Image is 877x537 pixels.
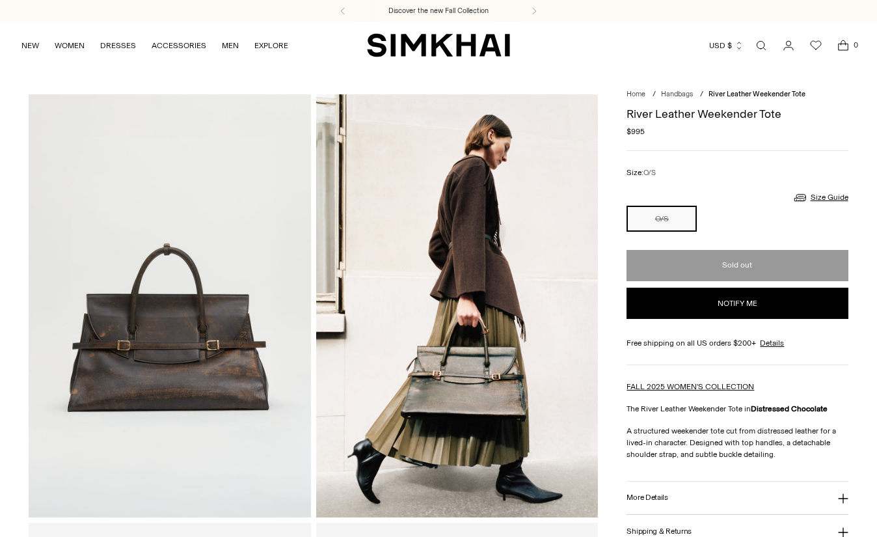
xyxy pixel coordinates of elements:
[708,90,805,98] span: River Leather Weekender Tote
[627,382,754,391] a: FALL 2025 WOMEN'S COLLECTION
[751,404,828,413] strong: Distressed Chocolate
[760,337,784,349] a: Details
[627,90,645,98] a: Home
[700,89,703,100] div: /
[850,39,861,51] span: 0
[803,33,829,59] a: Wishlist
[55,31,85,60] a: WOMEN
[29,94,310,517] img: River Leather Weekender Tote
[627,337,848,349] div: Free shipping on all US orders $200+
[627,288,848,319] button: Notify me
[627,206,697,232] button: O/S
[653,89,656,100] div: /
[792,189,848,206] a: Size Guide
[627,425,848,460] p: A structured weekender tote cut from distressed leather for a lived-in character. Designed with t...
[21,31,39,60] a: NEW
[627,482,848,515] button: More Details
[316,94,598,517] img: River Leather Weekender Tote
[627,403,848,415] p: The River Leather Weekender Tote in
[776,33,802,59] a: Go to the account page
[627,108,848,120] h1: River Leather Weekender Tote
[830,33,856,59] a: Open cart modal
[100,31,136,60] a: DRESSES
[254,31,288,60] a: EXPLORE
[627,493,668,502] h3: More Details
[627,527,692,536] h3: Shipping & Returns
[627,167,656,179] label: Size:
[643,169,656,177] span: O/S
[627,126,645,137] span: $995
[661,90,693,98] a: Handbags
[222,31,239,60] a: MEN
[709,31,744,60] button: USD $
[152,31,206,60] a: ACCESSORIES
[367,33,510,58] a: SIMKHAI
[627,89,848,100] nav: breadcrumbs
[388,6,489,16] a: Discover the new Fall Collection
[748,33,774,59] a: Open search modal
